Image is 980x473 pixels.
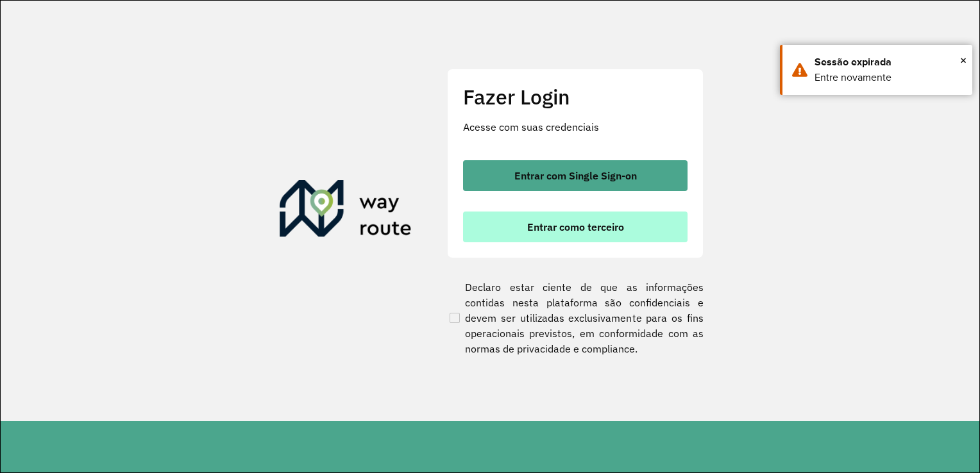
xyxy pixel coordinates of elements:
[960,51,967,70] button: Close
[463,119,688,135] p: Acesse com suas credenciais
[960,51,967,70] span: ×
[280,180,412,242] img: Roteirizador AmbevTech
[815,70,963,85] div: Entre novamente
[463,85,688,109] h2: Fazer Login
[463,160,688,191] button: button
[815,54,963,70] div: Sessão expirada
[447,279,704,356] label: Declaro estar ciente de que as informações contidas nesta plataforma são confidenciais e devem se...
[463,212,688,242] button: button
[527,222,624,232] span: Entrar como terceiro
[514,170,637,181] span: Entrar com Single Sign-on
